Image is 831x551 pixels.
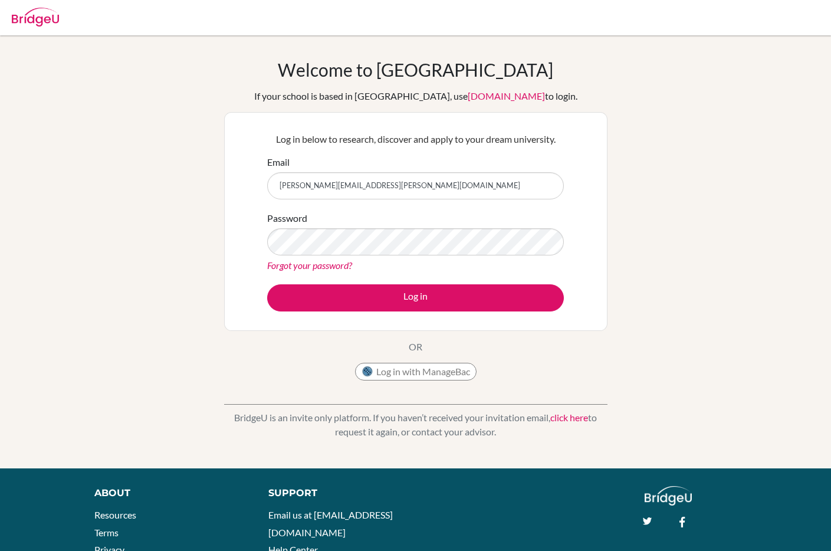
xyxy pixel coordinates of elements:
a: Resources [94,509,136,520]
h1: Welcome to [GEOGRAPHIC_DATA] [278,59,553,80]
p: BridgeU is an invite only platform. If you haven’t received your invitation email, to request it ... [224,411,607,439]
a: Forgot your password? [267,260,352,271]
a: Email us at [EMAIL_ADDRESS][DOMAIN_NAME] [268,509,393,538]
a: [DOMAIN_NAME] [468,90,545,101]
button: Log in [267,284,564,311]
a: Terms [94,527,119,538]
a: click here [550,412,588,423]
img: Bridge-U [12,8,59,27]
div: Support [268,486,404,500]
div: If your school is based in [GEOGRAPHIC_DATA], use to login. [254,89,577,103]
p: OR [409,340,422,354]
p: Log in below to research, discover and apply to your dream university. [267,132,564,146]
label: Email [267,155,290,169]
div: About [94,486,242,500]
button: Log in with ManageBac [355,363,477,381]
img: logo_white@2x-f4f0deed5e89b7ecb1c2cc34c3e3d731f90f0f143d5ea2071677605dd97b5244.png [645,486,692,506]
label: Password [267,211,307,225]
